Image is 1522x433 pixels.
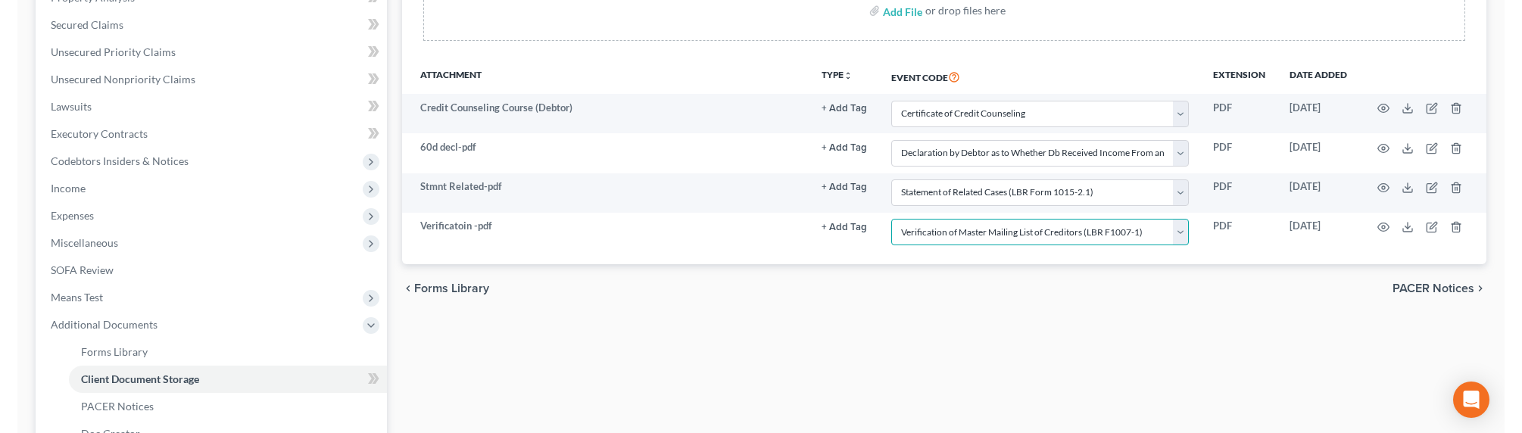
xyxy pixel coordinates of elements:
[804,179,850,194] a: + Add Tag
[33,127,130,140] span: Executory Contracts
[33,182,68,195] span: Income
[397,282,472,294] span: Forms Library
[385,94,792,133] td: Credit Counseling Course (Debtor)
[385,213,792,252] td: Verificatoin -pdf
[385,282,472,294] button: chevron_left Forms Library
[1260,213,1342,252] td: [DATE]
[1184,213,1260,252] td: PDF
[1457,282,1469,294] i: chevron_right
[51,366,370,393] a: Client Document Storage
[1260,133,1342,173] td: [DATE]
[1184,59,1260,94] th: Extension
[51,338,370,366] a: Forms Library
[804,140,850,154] a: + Add Tag
[804,101,850,115] a: + Add Tag
[1260,173,1342,213] td: [DATE]
[33,100,74,113] span: Lawsuits
[33,73,178,86] span: Unsecured Nonpriority Claims
[64,345,130,358] span: Forms Library
[862,59,1184,94] th: Event Code
[1260,59,1342,94] th: Date added
[1184,133,1260,173] td: PDF
[33,263,96,276] span: SOFA Review
[804,104,850,114] button: + Add Tag
[33,18,106,31] span: Secured Claims
[908,3,988,18] div: or drop files here
[804,223,850,232] button: + Add Tag
[33,236,101,249] span: Miscellaneous
[804,70,835,80] button: TYPEunfold_more
[33,318,140,331] span: Additional Documents
[64,372,182,385] span: Client Document Storage
[33,209,76,222] span: Expenses
[385,59,792,94] th: Attachment
[826,71,835,80] i: unfold_more
[1375,282,1457,294] span: PACER Notices
[1436,382,1472,418] div: Open Intercom Messenger
[1375,282,1469,294] button: PACER Notices chevron_right
[21,257,370,284] a: SOFA Review
[21,11,370,39] a: Secured Claims
[51,393,370,420] a: PACER Notices
[21,93,370,120] a: Lawsuits
[804,143,850,153] button: + Add Tag
[804,182,850,192] button: + Add Tag
[1184,173,1260,213] td: PDF
[1184,94,1260,133] td: PDF
[21,120,370,148] a: Executory Contracts
[33,291,86,304] span: Means Test
[385,282,397,294] i: chevron_left
[64,400,136,413] span: PACER Notices
[33,45,158,58] span: Unsecured Priority Claims
[385,133,792,173] td: 60d decl-pdf
[385,173,792,213] td: Stmnt Related-pdf
[804,219,850,233] a: + Add Tag
[21,66,370,93] a: Unsecured Nonpriority Claims
[21,39,370,66] a: Unsecured Priority Claims
[1260,94,1342,133] td: [DATE]
[33,154,171,167] span: Codebtors Insiders & Notices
